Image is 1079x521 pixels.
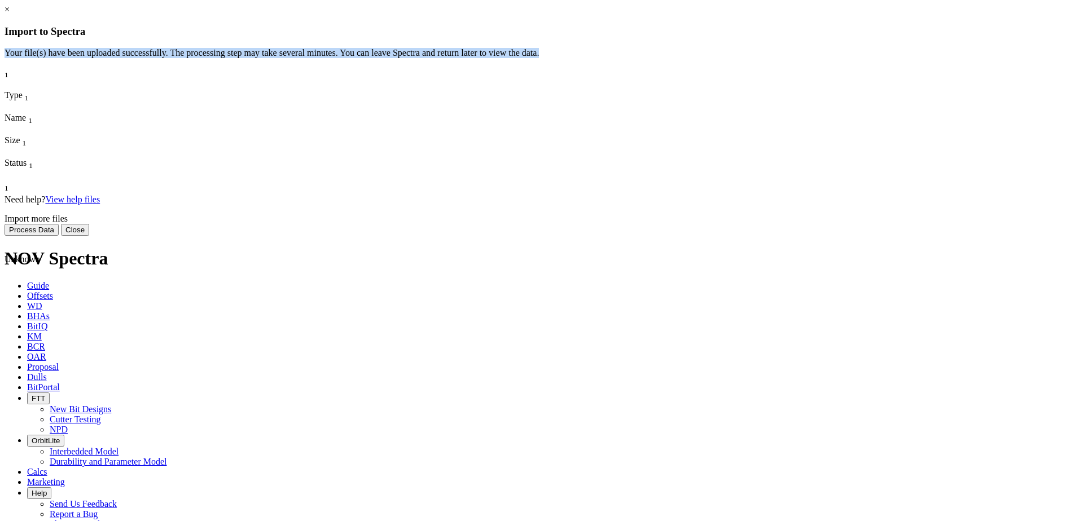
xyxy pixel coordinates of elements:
[27,372,47,382] span: Dulls
[5,184,8,193] sub: 1
[5,113,26,122] span: Name
[29,158,33,167] span: Sort None
[5,180,33,203] div: Sort None
[25,94,29,102] sub: 1
[5,224,59,236] button: Process Data
[5,90,23,100] span: Type
[5,90,50,103] div: Type Sort None
[5,103,50,113] div: Column Menu
[50,457,167,466] a: Durability and Parameter Model
[5,48,1074,58] p: Your file(s) have been uploaded successfully. The processing step may take several minutes. You c...
[5,193,33,204] div: Column Menu
[23,135,27,145] span: Sort None
[32,489,47,497] span: Help
[5,180,8,190] span: Sort None
[5,135,61,158] div: Sort None
[5,5,10,14] a: ×
[5,135,61,148] div: Size Sort None
[5,195,1074,205] p: Need help?
[23,139,27,147] sub: 1
[5,158,61,170] div: Status Sort None
[5,158,61,180] div: Sort None
[27,291,53,301] span: Offsets
[5,180,33,193] div: Sort None
[27,362,59,372] span: Proposal
[5,25,1074,38] h3: Import to Spectra
[27,321,47,331] span: BitIQ
[27,467,47,476] span: Calcs
[27,382,60,392] span: BitPortal
[5,67,27,90] div: Sort None
[5,71,8,80] sub: 1
[5,80,27,90] div: Column Menu
[5,67,27,80] div: Sort None
[27,342,45,351] span: BCR
[25,90,29,100] span: Sort None
[27,332,42,341] span: KM
[5,170,61,180] div: Column Menu
[5,158,27,167] span: Status
[5,113,89,125] div: Name Sort None
[5,148,61,158] div: Column Menu
[5,248,1074,269] h1: NOV Spectra
[50,447,119,456] a: Interbedded Model
[27,301,42,311] span: WD
[5,67,8,77] span: Sort None
[61,224,89,236] button: Close
[50,425,68,434] a: NPD
[5,90,50,113] div: Sort None
[50,509,98,519] a: Report a Bug
[45,195,100,204] a: View help files
[5,305,76,325] span: [PERSON_NAME] MNR 6HM.csv
[27,311,50,321] span: BHAs
[32,436,60,445] span: OrbitLite
[50,499,117,509] a: Send Us Feedback
[32,394,45,403] span: FTT
[50,404,111,414] a: New Bit Designs
[27,352,46,361] span: OAR
[28,116,32,125] sub: 1
[27,281,49,290] span: Guide
[27,477,65,487] span: Marketing
[5,135,20,145] span: Size
[5,125,89,135] div: Column Menu
[29,161,33,170] sub: 1
[28,113,32,122] span: Sort None
[5,113,89,135] div: Sort None
[50,414,101,424] a: Cutter Testing
[5,214,1074,224] div: Import more files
